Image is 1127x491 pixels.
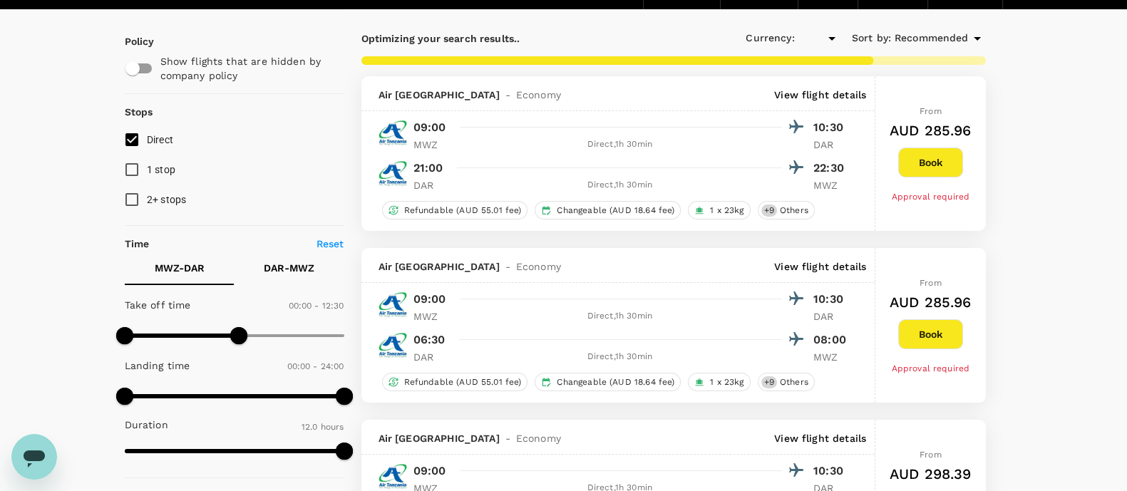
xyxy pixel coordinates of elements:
[758,201,815,219] div: +9Others
[413,178,449,192] p: DAR
[413,309,449,324] p: MWZ
[516,259,561,274] span: Economy
[774,431,866,445] p: View flight details
[125,106,153,118] strong: Stops
[458,178,783,192] div: Direct , 1h 30min
[125,298,191,312] p: Take off time
[761,205,777,217] span: + 9
[774,88,866,102] p: View flight details
[891,192,969,202] span: Approval required
[379,88,500,102] span: Air [GEOGRAPHIC_DATA]
[379,290,407,319] img: TC
[774,376,814,388] span: Others
[458,309,783,324] div: Direct , 1h 30min
[920,450,942,460] span: From
[920,106,942,116] span: From
[317,237,344,251] p: Reset
[147,134,174,145] span: Direct
[898,319,963,349] button: Book
[125,34,138,48] p: Policy
[898,148,963,177] button: Book
[704,376,749,388] span: 1 x 23kg
[382,201,528,219] div: Refundable (AUD 55.01 fee)
[413,119,446,136] p: 09:00
[125,237,150,251] p: Time
[458,350,783,364] div: Direct , 1h 30min
[379,118,407,147] img: TC
[551,205,680,217] span: Changeable (AUD 18.64 fee)
[774,205,814,217] span: Others
[500,431,516,445] span: -
[500,88,516,102] span: -
[413,331,446,348] p: 06:30
[761,376,777,388] span: + 9
[535,373,681,391] div: Changeable (AUD 18.64 fee)
[688,201,750,219] div: 1 x 23kg
[155,261,205,275] p: MWZ - DAR
[813,291,849,308] p: 10:30
[535,201,681,219] div: Changeable (AUD 18.64 fee)
[813,331,849,348] p: 08:00
[379,431,500,445] span: Air [GEOGRAPHIC_DATA]
[890,119,972,142] h6: AUD 285.96
[813,160,849,177] p: 22:30
[289,301,344,311] span: 00:00 - 12:30
[361,31,674,46] p: Optimizing your search results..
[774,259,866,274] p: View flight details
[813,309,849,324] p: DAR
[758,373,815,391] div: +9Others
[379,159,407,187] img: TC
[264,261,314,275] p: DAR - MWZ
[822,29,842,48] button: Open
[688,373,750,391] div: 1 x 23kg
[379,462,407,490] img: TC
[147,164,176,175] span: 1 stop
[813,138,849,152] p: DAR
[11,434,57,480] iframe: Button to launch messaging window
[891,363,969,373] span: Approval required
[852,31,891,46] span: Sort by :
[890,462,972,485] h6: AUD 298.39
[458,138,783,152] div: Direct , 1h 30min
[516,88,561,102] span: Economy
[890,291,972,314] h6: AUD 285.96
[287,361,344,371] span: 00:00 - 24:00
[813,350,849,364] p: MWZ
[516,431,561,445] span: Economy
[379,259,500,274] span: Air [GEOGRAPHIC_DATA]
[160,54,334,83] p: Show flights that are hidden by company policy
[704,205,749,217] span: 1 x 23kg
[147,194,187,205] span: 2+ stops
[813,119,849,136] p: 10:30
[413,350,449,364] p: DAR
[382,373,528,391] div: Refundable (AUD 55.01 fee)
[125,418,168,432] p: Duration
[746,31,794,46] span: Currency :
[302,422,344,432] span: 12.0 hours
[813,462,849,480] p: 10:30
[125,358,190,373] p: Landing time
[895,31,969,46] span: Recommended
[500,259,516,274] span: -
[920,278,942,288] span: From
[413,462,446,480] p: 09:00
[413,138,449,152] p: MWZ
[413,291,446,308] p: 09:00
[813,178,849,192] p: MWZ
[398,205,528,217] span: Refundable (AUD 55.01 fee)
[551,376,680,388] span: Changeable (AUD 18.64 fee)
[398,376,528,388] span: Refundable (AUD 55.01 fee)
[413,160,443,177] p: 21:00
[379,331,407,359] img: TC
